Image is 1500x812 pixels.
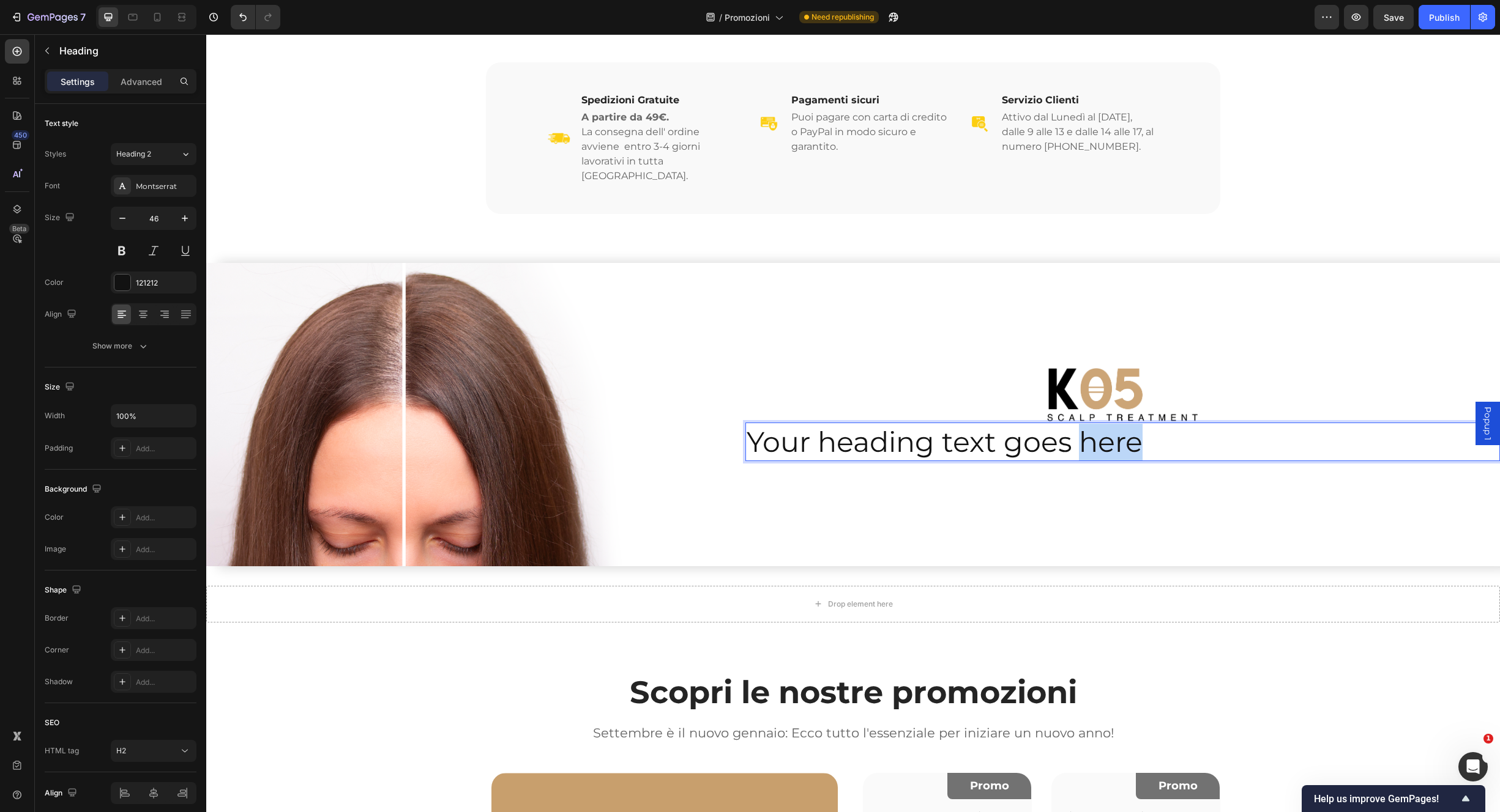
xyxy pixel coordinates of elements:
[1429,11,1460,24] div: Publish
[45,717,59,728] div: SEO
[794,75,952,121] h2: Attivo dal Lunedì al [DATE], dalle 9 alle 13 e dalle 14 alle 17, al numero [PHONE_NUMBER].
[45,644,69,655] div: Corner
[280,638,1014,678] h2: Scopri le nostre promozioni
[116,746,126,755] span: H2
[45,410,65,421] div: Width
[136,443,193,454] div: Add...
[136,512,193,523] div: Add...
[540,389,1293,426] p: Your heading text goes here
[116,149,151,160] span: Heading 2
[121,75,162,88] p: Advanced
[45,335,196,357] button: Show more
[1384,12,1404,23] span: Save
[92,340,149,352] div: Show more
[551,78,574,101] img: Alt Image
[111,143,196,165] button: Heading 2
[374,57,532,75] h2: Spedizioni Gratuite
[45,512,64,523] div: Color
[111,405,196,427] input: Auto
[45,118,78,129] div: Text style
[5,5,91,29] button: 7
[59,43,192,58] p: Heading
[1275,372,1288,406] span: Popup 1
[136,613,193,624] div: Add...
[855,775,1004,791] h1: Siero Prevenzione Caduta
[231,5,280,29] div: Undo/Redo
[375,77,463,89] strong: A partire da 49€.
[45,676,73,687] div: Shadow
[762,78,785,101] img: Alt Image
[136,645,193,656] div: Add...
[281,689,1013,709] p: Settembre è il nuovo gennaio: Ecco tutto l'essenziale per iniziare un nuovo anno!
[1314,793,1458,805] span: Help us improve GemPages!
[136,677,193,688] div: Add...
[539,388,1294,427] h2: Rich Text Editor. Editing area: main
[45,306,79,323] div: Align
[719,11,722,24] span: /
[812,12,874,23] span: Need republishing
[45,544,66,555] div: Image
[206,34,1500,812] iframe: Design area
[45,582,84,599] div: Shape
[61,75,95,88] p: Settings
[45,481,104,498] div: Background
[666,775,816,806] h1: Shampoo Prevenzione Caduta
[741,742,825,761] h2: Promo
[136,278,193,289] div: 121212
[1483,734,1493,744] span: 1
[930,742,1013,761] h2: Promo
[45,180,60,191] div: Font
[45,443,73,454] div: Padding
[111,740,196,762] button: H2
[45,210,77,226] div: Size
[374,75,532,150] h2: La consegna dell' ordine avviene entro 3-4 giorni lavorativi in tutta [GEOGRAPHIC_DATA].
[584,57,742,75] h2: Pagamenti sicuri
[136,544,193,555] div: Add...
[341,98,364,110] img: Alt Image
[45,149,66,160] div: Styles
[622,565,687,575] div: Drop element here
[12,130,29,140] div: 450
[136,181,193,192] div: Montserrat
[1458,752,1488,781] iframe: Intercom live chat
[45,379,77,396] div: Size
[45,745,79,756] div: HTML tag
[45,613,69,624] div: Border
[841,333,992,388] img: gempages_512490839532897192-65dc799a-a18a-4203-82ff-f33fc4dc1704.png
[584,75,742,121] h2: Puoi pagare con carta di credito o PayPal in modo sicuro e garantito.
[45,785,80,802] div: Align
[9,224,29,234] div: Beta
[725,11,770,24] span: Promozioni
[45,277,64,288] div: Color
[1419,5,1470,29] button: Publish
[80,10,86,24] p: 7
[796,60,873,72] strong: Servizio Clienti
[1373,5,1414,29] button: Save
[1314,791,1473,806] button: Show survey - Help us improve GemPages!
